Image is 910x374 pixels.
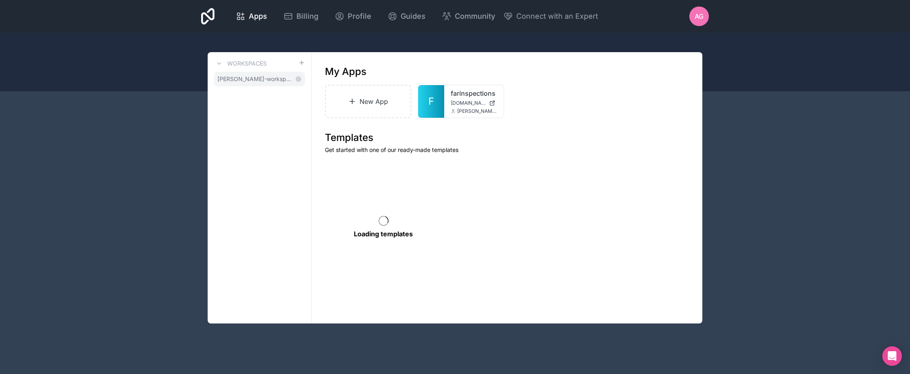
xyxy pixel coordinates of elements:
[435,7,502,25] a: Community
[325,146,689,154] p: Get started with one of our ready-made templates
[451,100,486,106] span: [DOMAIN_NAME]
[325,65,366,78] h1: My Apps
[214,72,305,86] a: [PERSON_NAME]-workspace
[325,131,689,144] h1: Templates
[217,75,292,83] span: [PERSON_NAME]-workspace
[503,11,598,22] button: Connect with an Expert
[882,346,902,366] div: Open Intercom Messenger
[516,11,598,22] span: Connect with an Expert
[457,108,497,114] span: [PERSON_NAME][EMAIL_ADDRESS][DOMAIN_NAME]
[401,11,425,22] span: Guides
[296,11,318,22] span: Billing
[381,7,432,25] a: Guides
[249,11,267,22] span: Apps
[418,85,444,118] a: F
[229,7,274,25] a: Apps
[451,100,497,106] a: [DOMAIN_NAME]
[695,11,704,21] span: AG
[325,85,411,118] a: New App
[428,95,434,108] span: F
[227,59,267,68] h3: Workspaces
[455,11,495,22] span: Community
[214,59,267,68] a: Workspaces
[354,229,413,239] p: Loading templates
[348,11,371,22] span: Profile
[451,88,497,98] a: farinspections
[328,7,378,25] a: Profile
[277,7,325,25] a: Billing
